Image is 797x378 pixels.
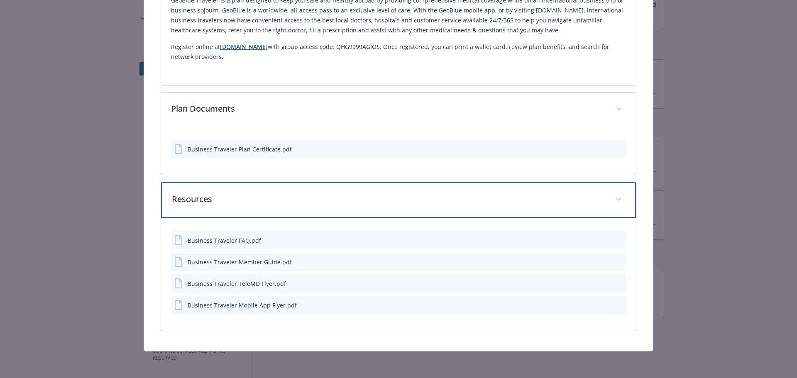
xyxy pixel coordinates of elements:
p: Plan Documents [171,102,606,115]
button: preview file [615,258,623,266]
button: preview file [615,279,623,288]
div: Business Traveler TeleMD Flyer.pdf [188,279,286,288]
button: preview file [615,236,623,245]
div: Business Traveler Plan Certificate.pdf [188,145,292,154]
p: Resources [172,193,606,205]
button: preview file [615,301,623,310]
button: download file [602,301,609,310]
button: download file [602,236,609,245]
div: Resources [161,218,636,331]
div: Business Traveler Member Guide.pdf [188,258,292,266]
div: Plan Documents [161,93,636,127]
button: download file [602,279,609,288]
p: Register online at with group access code: QHG9999AGIOS. Once registered, you can print a wallet ... [171,42,626,62]
button: download file [602,145,609,154]
div: Business Traveler Mobile App Flyer.pdf [188,301,297,310]
div: Business Traveler FAQ.pdf [188,236,261,245]
div: Resources [161,182,636,218]
button: download file [602,258,609,266]
button: preview file [615,145,623,154]
div: Plan Documents [161,127,636,175]
a: [DOMAIN_NAME] [220,43,268,51]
